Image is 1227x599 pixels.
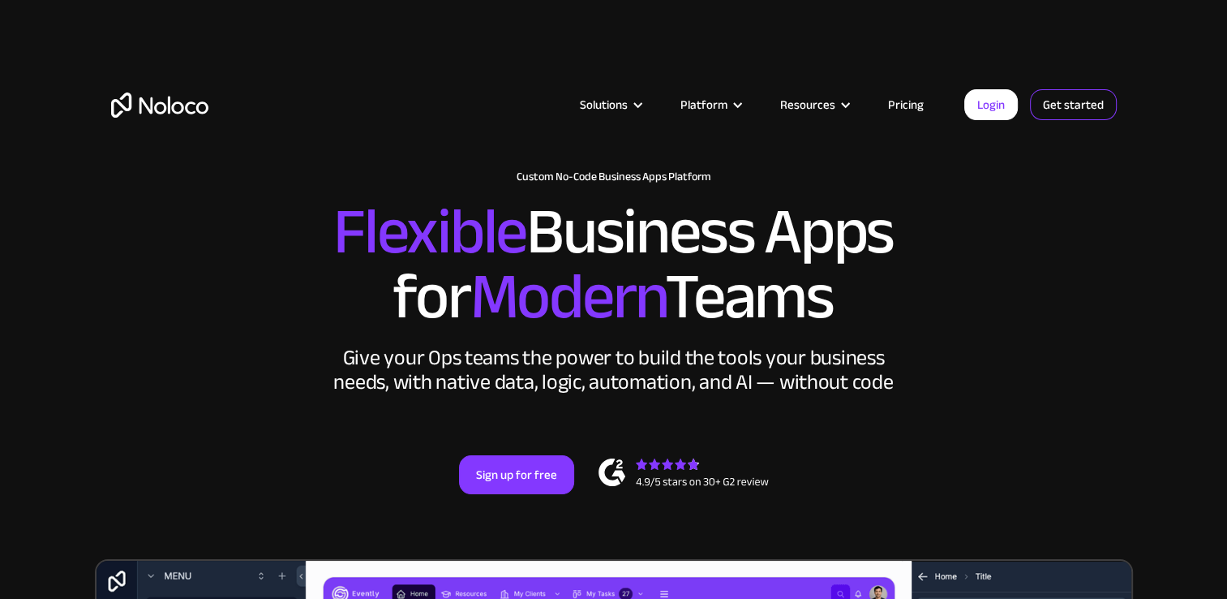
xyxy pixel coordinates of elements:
[560,94,660,115] div: Solutions
[680,94,727,115] div: Platform
[868,94,944,115] a: Pricing
[1030,89,1117,120] a: Get started
[333,171,526,292] span: Flexible
[111,200,1117,330] h2: Business Apps for Teams
[964,89,1018,120] a: Login
[111,93,208,118] a: home
[660,94,760,115] div: Platform
[459,455,574,494] a: Sign up for free
[470,236,665,357] span: Modern
[760,94,868,115] div: Resources
[780,94,835,115] div: Resources
[330,346,898,394] div: Give your Ops teams the power to build the tools your business needs, with native data, logic, au...
[580,94,628,115] div: Solutions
